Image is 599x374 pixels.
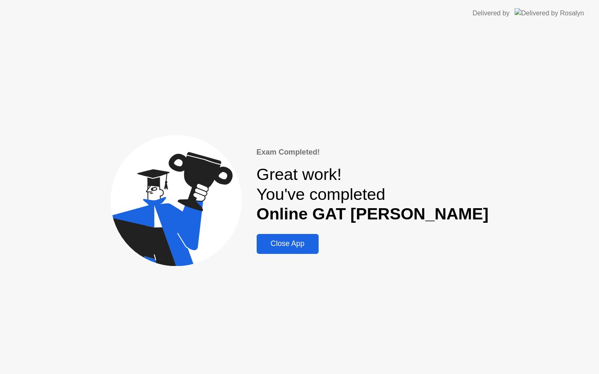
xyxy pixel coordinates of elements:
[257,204,489,223] b: Online GAT [PERSON_NAME]
[259,239,316,248] div: Close App
[257,234,319,254] button: Close App
[257,147,489,158] div: Exam Completed!
[257,165,489,224] div: Great work! You've completed
[473,8,510,18] div: Delivered by
[515,8,584,18] img: Delivered by Rosalyn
